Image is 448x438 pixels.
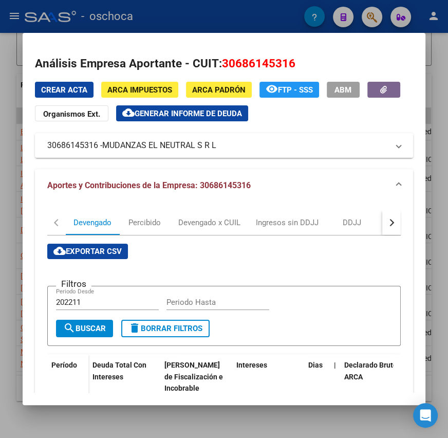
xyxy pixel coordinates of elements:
span: Aportes y Contribuciones de la Empresa: 30686145316 [47,180,251,190]
span: Exportar CSV [53,247,122,256]
datatable-header-cell: Deuda Total Con Intereses [88,354,160,399]
button: Organismos Ext. [35,105,108,121]
strong: Organismos Ext. [43,109,100,119]
mat-icon: search [63,322,76,334]
button: Borrar Filtros [121,320,210,337]
h3: Filtros [56,278,91,289]
button: Generar informe de deuda [116,105,248,121]
span: FTP - SSS [278,85,313,95]
button: ABM [327,82,360,98]
datatable-header-cell: Intereses [232,354,304,399]
span: Crear Acta [41,85,87,95]
h2: Análisis Empresa Aportante - CUIT: [35,55,414,72]
span: Generar informe de deuda [135,109,242,118]
mat-icon: remove_red_eye [266,83,278,95]
button: FTP - SSS [259,82,319,98]
div: DDJJ [343,217,361,228]
span: ABM [334,85,351,95]
div: Open Intercom Messenger [413,403,438,428]
mat-expansion-panel-header: Aportes y Contribuciones de la Empresa: 30686145316 [35,169,414,202]
button: Exportar CSV [47,244,128,259]
span: ARCA Impuestos [107,85,172,95]
div: Ingresos sin DDJJ [256,217,319,228]
span: | [334,361,336,369]
span: Deuda Total Con Intereses [92,361,146,381]
button: ARCA Padrón [186,82,252,98]
span: Declarado Bruto ARCA [344,361,397,381]
datatable-header-cell: | [330,354,340,399]
span: ARCA Padrón [192,85,246,95]
datatable-header-cell: Período [47,354,88,397]
mat-expansion-panel-header: 30686145316 -MUDANZAS EL NEUTRAL S R L [35,133,414,158]
div: Devengado x CUIL [178,217,240,228]
span: [PERSON_NAME] de Fiscalización e Incobrable [164,361,223,393]
span: Buscar [63,324,106,333]
datatable-header-cell: Deuda Bruta Neto de Fiscalización e Incobrable [160,354,232,399]
span: Intereses [236,361,267,369]
mat-icon: cloud_download [53,245,66,257]
button: ARCA Impuestos [101,82,178,98]
div: Devengado [73,217,111,228]
button: Crear Acta [35,82,94,98]
datatable-header-cell: Declarado Bruto ARCA [340,354,417,399]
div: Percibido [128,217,161,228]
span: 30686145316 [222,57,295,70]
span: Borrar Filtros [128,324,202,333]
button: Buscar [56,320,113,337]
datatable-header-cell: Dias [304,354,330,399]
span: Período [51,361,77,369]
mat-icon: cloud_download [122,106,135,119]
mat-icon: delete [128,322,141,334]
span: MUDANZAS EL NEUTRAL S R L [102,139,216,152]
span: Dias [308,361,323,369]
mat-panel-title: 30686145316 - [47,139,389,152]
